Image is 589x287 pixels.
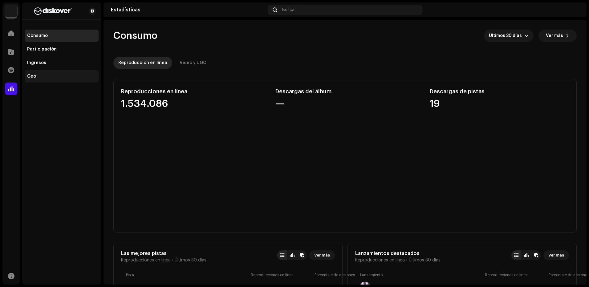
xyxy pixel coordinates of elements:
span: Reproducciones en línea [355,258,405,263]
button: Ver más [543,250,569,260]
span: Ver más [546,30,563,42]
img: 3718180b-543c-409b-9d38-e6f15616a0e2 [569,5,579,15]
div: Geo [27,74,36,79]
span: • [172,258,173,263]
span: Buscar [282,7,296,12]
div: Descargas de pistas [430,87,569,96]
re-m-nav-item: Geo [25,70,99,83]
img: 297a105e-aa6c-4183-9ff4-27133c00f2e2 [5,5,17,17]
span: Reproducciones en línea [121,258,171,263]
span: Ver más [314,249,330,261]
div: Porcentaje de acciones [549,273,564,277]
re-m-nav-item: Ingresos [25,57,99,69]
span: Últimos 30 días [489,30,524,42]
div: Video y UGC [180,57,206,69]
div: Estadísticas [111,7,265,12]
img: b627a117-4a24-417a-95e9-2d0c90689367 [27,7,79,15]
span: • [406,258,408,263]
span: Últimos 30 días [175,258,206,263]
span: Consumo [113,30,157,42]
div: Reproducciones en línea [485,273,546,277]
button: Ver más [538,30,577,42]
button: Ver más [309,250,335,260]
div: Ingresos [27,60,46,65]
div: Lanzamiento [360,273,482,277]
div: 1.534.086 [121,99,260,109]
div: Reproducciones en línea [121,87,260,96]
span: Últimos 30 días [409,258,441,263]
div: Reproducción en línea [118,57,167,69]
span: Ver más [548,249,564,261]
div: dropdown trigger [524,30,529,42]
div: Participación [27,47,57,52]
div: 19 [430,99,569,109]
div: — [275,99,415,109]
div: Lanzamientos destacados [355,250,441,257]
re-m-nav-item: Consumo [25,30,99,42]
div: Consumo [27,33,48,38]
re-m-nav-item: Participación [25,43,99,55]
div: Reproducciones en línea [251,273,312,277]
div: Las mejores pistas [121,250,206,257]
div: Porcentaje de acciones [315,273,330,277]
div: Pista [126,273,248,277]
div: Descargas del álbum [275,87,415,96]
